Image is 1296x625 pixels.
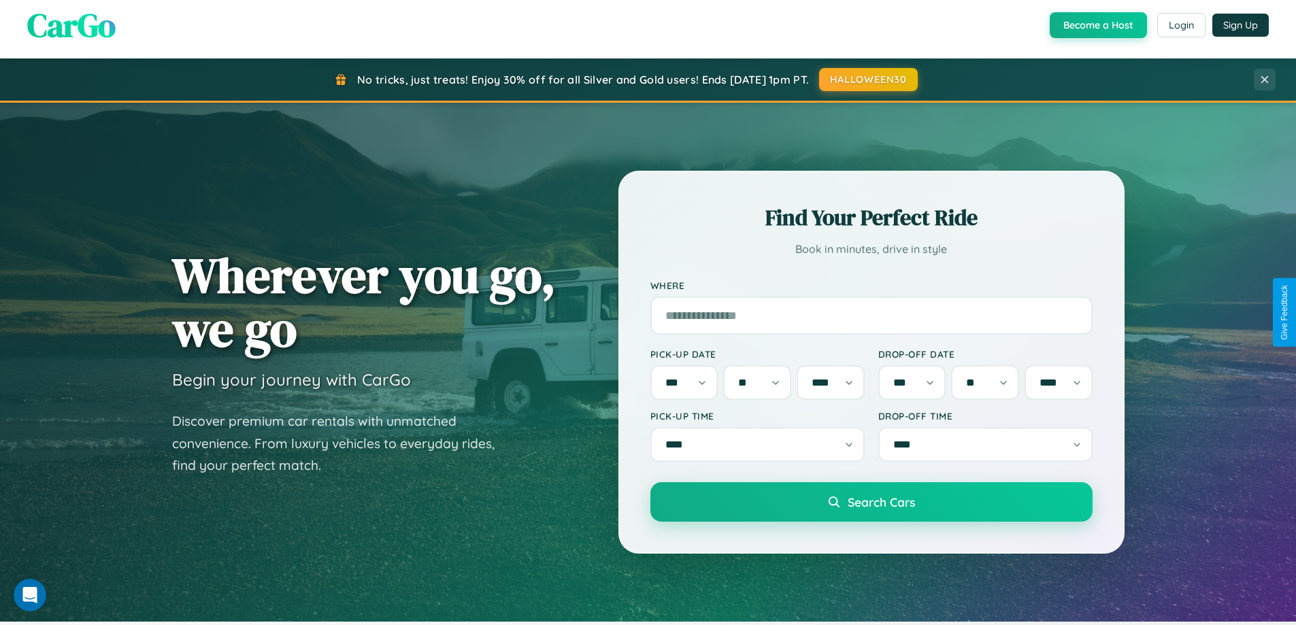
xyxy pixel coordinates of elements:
p: Discover premium car rentals with unmatched convenience. From luxury vehicles to everyday rides, ... [172,410,512,477]
span: No tricks, just treats! Enjoy 30% off for all Silver and Gold users! Ends [DATE] 1pm PT. [357,73,809,86]
label: Drop-off Date [878,348,1093,360]
p: Book in minutes, drive in style [650,239,1093,259]
iframe: Intercom live chat [14,579,46,611]
h1: Wherever you go, we go [172,248,556,356]
button: Sign Up [1212,14,1269,37]
label: Where [650,280,1093,291]
span: Search Cars [848,494,915,509]
button: Login [1157,13,1206,37]
h2: Find Your Perfect Ride [650,203,1093,233]
span: CarGo [27,3,116,48]
button: HALLOWEEN30 [819,68,918,91]
label: Drop-off Time [878,410,1093,422]
h3: Begin your journey with CarGo [172,369,411,390]
div: Give Feedback [1280,285,1289,340]
button: Search Cars [650,482,1093,522]
button: Become a Host [1050,12,1147,38]
label: Pick-up Time [650,410,865,422]
label: Pick-up Date [650,348,865,360]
